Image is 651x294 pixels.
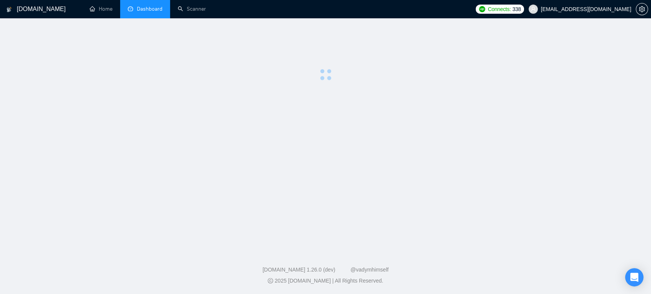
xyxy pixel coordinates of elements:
[137,6,162,12] span: Dashboard
[350,267,389,273] a: @vadymhimself
[530,6,536,12] span: user
[6,3,12,16] img: logo
[262,267,335,273] a: [DOMAIN_NAME] 1.26.0 (dev)
[636,3,648,15] button: setting
[128,6,133,11] span: dashboard
[488,5,511,13] span: Connects:
[6,277,645,285] div: 2025 [DOMAIN_NAME] | All Rights Reserved.
[625,268,643,286] div: Open Intercom Messenger
[90,6,113,12] a: homeHome
[512,5,521,13] span: 338
[479,6,485,12] img: upwork-logo.png
[636,6,648,12] a: setting
[636,6,648,12] span: setting
[178,6,206,12] a: searchScanner
[268,278,273,283] span: copyright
